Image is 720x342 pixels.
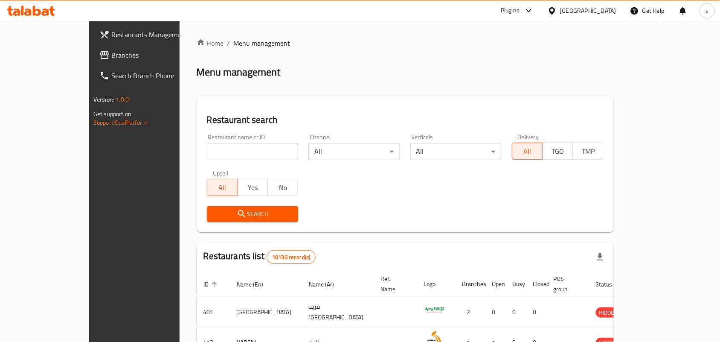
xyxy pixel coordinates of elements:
[93,94,114,105] span: Version:
[241,181,264,194] span: Yes
[705,6,708,15] span: s
[506,297,526,327] td: 0
[207,179,238,196] button: All
[501,6,520,16] div: Plugins
[267,253,315,261] span: 10136 record(s)
[213,170,229,176] label: Upsell
[302,297,374,327] td: قرية [GEOGRAPHIC_DATA]
[554,274,579,294] span: POS group
[456,271,485,297] th: Branches
[309,279,345,289] span: Name (Ar)
[93,108,133,120] span: Get support on:
[93,65,209,86] a: Search Branch Phone
[93,24,209,45] a: Restaurants Management
[267,250,316,264] div: Total records count
[203,279,220,289] span: ID
[410,143,502,160] div: All
[197,297,230,327] td: 401
[271,181,295,194] span: No
[512,143,543,160] button: All
[111,50,203,60] span: Branches
[116,94,129,105] span: 1.0.0
[207,143,299,160] input: Search for restaurant name or ID..
[417,271,456,297] th: Logo
[526,297,547,327] td: 0
[308,143,400,160] div: All
[93,45,209,65] a: Branches
[197,38,224,48] a: Home
[526,271,547,297] th: Closed
[590,247,610,267] div: Export file
[485,297,506,327] td: 0
[516,145,539,158] span: All
[93,117,148,128] a: Support.OpsPlatform
[596,307,621,318] div: HIDDEN
[227,38,230,48] li: /
[207,114,604,126] h2: Restaurant search
[203,250,316,264] h2: Restaurants list
[573,143,604,160] button: TMP
[456,297,485,327] td: 2
[485,271,506,297] th: Open
[543,143,573,160] button: TGO
[596,279,624,289] span: Status
[424,300,445,321] img: Spicy Village
[267,179,298,196] button: No
[214,209,292,219] span: Search
[230,297,302,327] td: [GEOGRAPHIC_DATA]
[197,65,281,79] h2: Menu management
[197,38,614,48] nav: breadcrumb
[111,70,203,81] span: Search Branch Phone
[506,271,526,297] th: Busy
[518,134,539,140] label: Delivery
[596,308,621,318] span: HIDDEN
[111,29,203,40] span: Restaurants Management
[237,279,274,289] span: Name (En)
[381,274,407,294] span: Ref. Name
[234,38,290,48] span: Menu management
[560,6,616,15] div: [GEOGRAPHIC_DATA]
[577,145,600,158] span: TMP
[211,181,234,194] span: All
[207,206,299,222] button: Search
[546,145,570,158] span: TGO
[237,179,268,196] button: Yes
